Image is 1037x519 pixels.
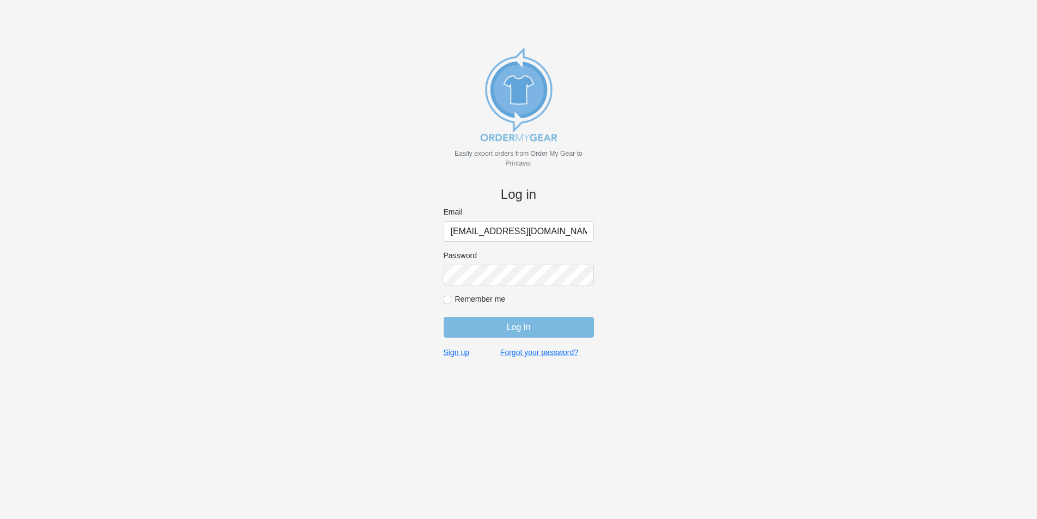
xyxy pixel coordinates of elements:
[444,187,594,203] h4: Log in
[444,347,469,357] a: Sign up
[444,149,594,168] p: Easily export orders from Order My Gear to Printavo.
[464,40,573,149] img: new_omg_export_logo-652582c309f788888370c3373ec495a74b7b3fc93c8838f76510ecd25890bcc4.png
[455,294,594,304] label: Remember me
[444,207,594,217] label: Email
[444,251,594,260] label: Password
[500,347,578,357] a: Forgot your password?
[444,317,594,338] input: Log in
